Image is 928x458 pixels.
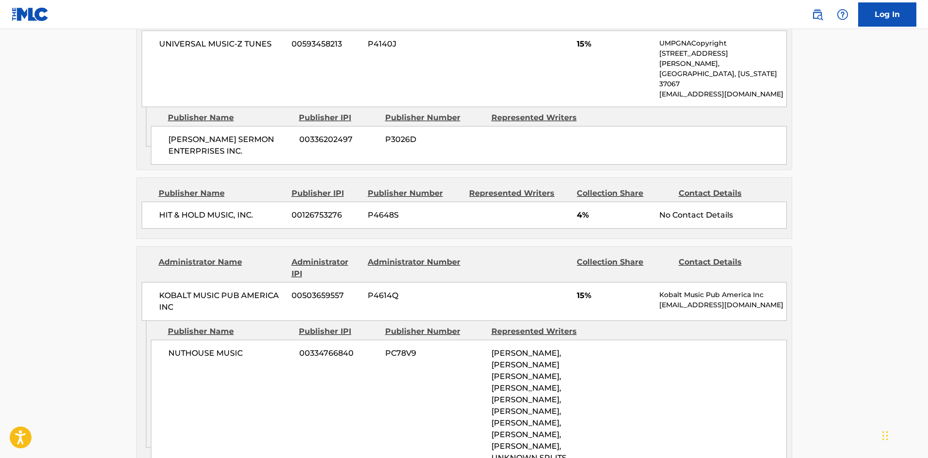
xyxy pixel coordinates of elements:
[659,38,786,48] p: UMPGNACopyright
[299,112,378,124] div: Publisher IPI
[385,112,484,124] div: Publisher Number
[659,89,786,99] p: [EMAIL_ADDRESS][DOMAIN_NAME]
[368,290,462,301] span: P4614Q
[659,209,786,221] div: No Contact Details
[292,256,360,280] div: Administrator IPI
[577,256,671,280] div: Collection Share
[833,5,852,24] div: Help
[168,347,292,359] span: NUTHOUSE MUSIC
[858,2,916,27] a: Log In
[292,290,360,301] span: 00503659557
[812,9,823,20] img: search
[168,134,292,157] span: [PERSON_NAME] SERMON ENTERPRISES INC.
[469,188,570,199] div: Represented Writers
[491,326,590,337] div: Represented Writers
[577,38,652,50] span: 15%
[385,326,484,337] div: Publisher Number
[159,209,285,221] span: HIT & HOLD MUSIC, INC.
[577,209,652,221] span: 4%
[659,300,786,310] p: [EMAIL_ADDRESS][DOMAIN_NAME]
[879,411,928,458] iframe: Chat Widget
[659,48,786,69] p: [STREET_ADDRESS][PERSON_NAME],
[299,134,378,145] span: 00336202497
[491,112,590,124] div: Represented Writers
[577,188,671,199] div: Collection Share
[808,5,827,24] a: Public Search
[168,112,292,124] div: Publisher Name
[159,38,285,50] span: UNIVERSAL MUSIC-Z TUNES
[159,290,285,313] span: KOBALT MUSIC PUB AMERICA INC
[368,38,462,50] span: P4140J
[299,347,378,359] span: 00334766840
[385,134,484,145] span: P3026D
[577,290,652,301] span: 15%
[385,347,484,359] span: PC78V9
[159,256,284,280] div: Administrator Name
[299,326,378,337] div: Publisher IPI
[679,188,773,199] div: Contact Details
[659,290,786,300] p: Kobalt Music Pub America Inc
[292,209,360,221] span: 00126753276
[368,209,462,221] span: P4648S
[292,38,360,50] span: 00593458213
[12,7,49,21] img: MLC Logo
[679,256,773,280] div: Contact Details
[659,69,786,89] p: [GEOGRAPHIC_DATA], [US_STATE] 37067
[168,326,292,337] div: Publisher Name
[368,256,462,280] div: Administrator Number
[368,188,462,199] div: Publisher Number
[292,188,360,199] div: Publisher IPI
[882,421,888,450] div: Drag
[837,9,848,20] img: help
[159,188,284,199] div: Publisher Name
